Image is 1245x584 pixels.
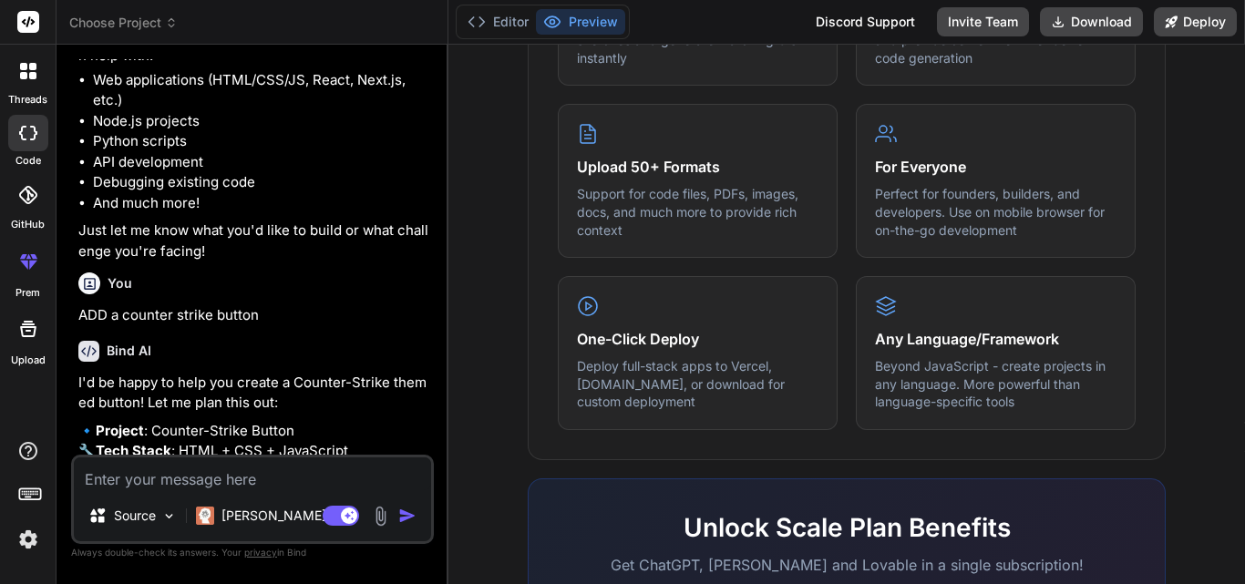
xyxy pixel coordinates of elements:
p: I'd be happy to help you create a Counter-Strike themed button! Let me plan this out: [78,373,430,414]
button: Editor [460,9,536,35]
p: Deploy full-stack apps to Vercel, [DOMAIN_NAME], or download for custom deployment [577,357,818,411]
h6: Bind AI [107,342,151,360]
p: Always double-check its answers. Your in Bind [71,544,434,561]
h4: Upload 50+ Formats [577,156,818,178]
p: Support for code files, PDFs, images, docs, and much more to provide rich context [577,185,818,239]
li: Web applications (HTML/CSS/JS, React, Next.js, etc.) [93,70,430,111]
label: code [15,153,41,169]
button: Download [1040,7,1143,36]
button: Invite Team [937,7,1029,36]
p: 🔹 : Counter-Strike Button 🔧 : HTML + CSS + JavaScript 📁 : [78,421,430,483]
li: And much more! [93,193,430,214]
button: Deploy [1154,7,1237,36]
strong: Project [96,422,144,439]
img: Pick Models [161,508,177,524]
h2: Unlock Scale Plan Benefits [558,508,1136,547]
img: attachment [370,506,391,527]
strong: Tech Stack [96,442,171,459]
li: API development [93,152,430,173]
p: Beyond JavaScript - create projects in any language. More powerful than language-specific tools [875,357,1116,411]
span: privacy [244,547,277,558]
h6: You [108,274,132,292]
label: threads [8,92,47,108]
li: Node.js projects [93,111,430,132]
p: [PERSON_NAME] 4 S.. [221,507,357,525]
li: Debugging existing code [93,172,430,193]
label: Upload [11,353,46,368]
p: Just let me know what you'd like to build or what challenge you're facing! [78,220,430,261]
li: Python scripts [93,131,430,152]
div: Discord Support [805,7,926,36]
h4: For Everyone [875,156,1116,178]
p: Get ChatGPT, [PERSON_NAME] and Lovable in a single subscription! [558,554,1136,576]
p: ADD a counter strike button [78,305,430,326]
p: Source [114,507,156,525]
img: settings [13,524,44,555]
h4: One-Click Deploy [577,328,818,350]
label: GitHub [11,217,45,232]
h4: Any Language/Framework [875,328,1116,350]
span: Choose Project [69,14,178,32]
img: icon [398,507,417,525]
label: prem [15,285,40,301]
button: Preview [536,9,625,35]
p: Perfect for founders, builders, and developers. Use on mobile browser for on-the-go development [875,185,1116,239]
img: Claude 4 Sonnet [196,507,214,525]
